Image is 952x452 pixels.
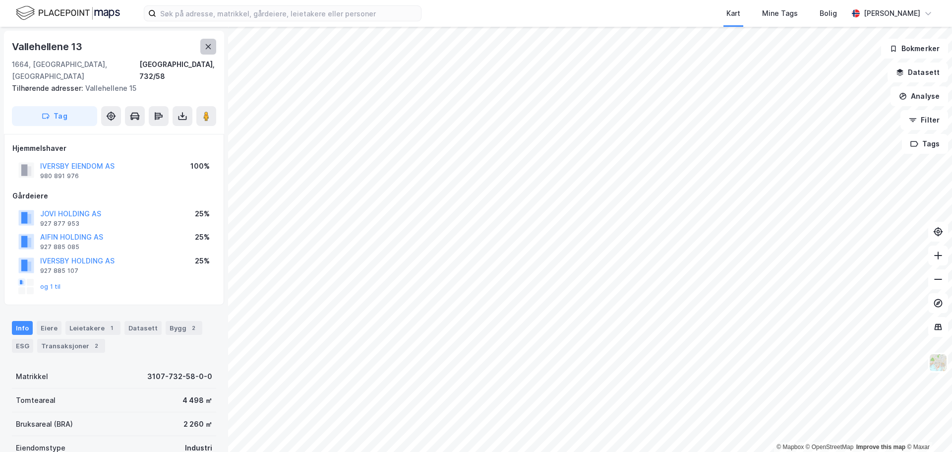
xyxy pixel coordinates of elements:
[124,321,162,335] div: Datasett
[195,255,210,267] div: 25%
[902,404,952,452] iframe: Chat Widget
[40,267,78,275] div: 927 885 107
[902,404,952,452] div: Kontrollprogram for chat
[820,7,837,19] div: Bolig
[929,353,948,372] img: Z
[16,394,56,406] div: Tomteareal
[195,208,210,220] div: 25%
[762,7,798,19] div: Mine Tags
[37,321,61,335] div: Eiere
[12,82,208,94] div: Vallehellene 15
[776,444,804,451] a: Mapbox
[806,444,854,451] a: OpenStreetMap
[726,7,740,19] div: Kart
[166,321,202,335] div: Bygg
[139,59,216,82] div: [GEOGRAPHIC_DATA], 732/58
[16,371,48,383] div: Matrikkel
[891,86,948,106] button: Analyse
[183,418,212,430] div: 2 260 ㎡
[16,4,120,22] img: logo.f888ab2527a4732fd821a326f86c7f29.svg
[37,339,105,353] div: Transaksjoner
[12,84,85,92] span: Tilhørende adresser:
[40,243,79,251] div: 927 885 085
[12,190,216,202] div: Gårdeiere
[12,106,97,126] button: Tag
[195,231,210,243] div: 25%
[12,142,216,154] div: Hjemmelshaver
[156,6,421,21] input: Søk på adresse, matrikkel, gårdeiere, leietakere eller personer
[107,323,117,333] div: 1
[40,220,79,228] div: 927 877 953
[188,323,198,333] div: 2
[900,110,948,130] button: Filter
[91,341,101,351] div: 2
[65,321,120,335] div: Leietakere
[12,59,139,82] div: 1664, [GEOGRAPHIC_DATA], [GEOGRAPHIC_DATA]
[12,39,84,55] div: Vallehellene 13
[147,371,212,383] div: 3107-732-58-0-0
[16,418,73,430] div: Bruksareal (BRA)
[40,172,79,180] div: 980 891 976
[12,321,33,335] div: Info
[12,339,33,353] div: ESG
[864,7,920,19] div: [PERSON_NAME]
[902,134,948,154] button: Tags
[190,160,210,172] div: 100%
[182,394,212,406] div: 4 498 ㎡
[856,444,905,451] a: Improve this map
[888,63,948,82] button: Datasett
[881,39,948,59] button: Bokmerker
